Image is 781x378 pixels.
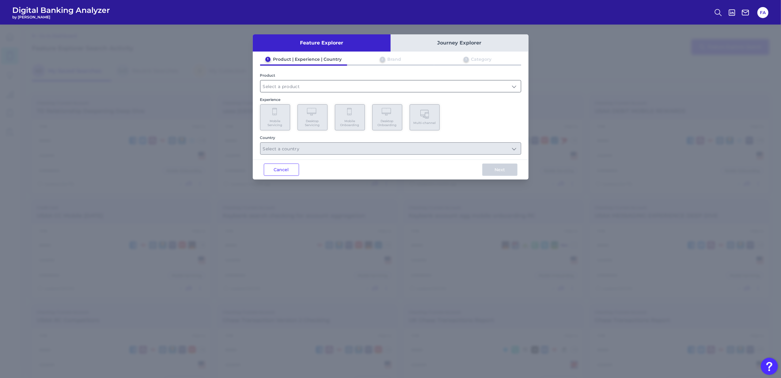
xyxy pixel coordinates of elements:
button: Mobile Servicing [260,104,290,130]
span: by [PERSON_NAME] [12,15,110,19]
span: Multi-channel [413,121,436,125]
div: Country [260,135,521,140]
button: Journey Explorer [391,34,529,52]
button: Desktop Onboarding [372,104,402,130]
span: Mobile Onboarding [338,119,362,127]
button: Mobile Onboarding [335,104,365,130]
div: Experience [260,97,521,102]
button: Cancel [264,164,299,176]
div: Brand [388,56,401,62]
span: Desktop Servicing [301,119,324,127]
div: Product | Experience | Country [273,56,342,62]
span: Mobile Servicing [263,119,287,127]
div: Product [260,73,521,78]
button: Open Resource Center [761,358,778,375]
div: Category [471,56,492,62]
span: Desktop Onboarding [376,119,399,127]
button: Desktop Servicing [298,104,328,130]
input: Select a country [260,143,521,154]
button: FA [757,7,768,18]
div: 1 [265,57,271,62]
button: Next [482,164,518,176]
button: Feature Explorer [253,34,391,52]
span: Digital Banking Analyzer [12,6,110,15]
input: Select a product [260,80,521,92]
div: 3 [464,57,469,62]
div: 2 [380,57,385,62]
button: Multi-channel [410,104,440,130]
